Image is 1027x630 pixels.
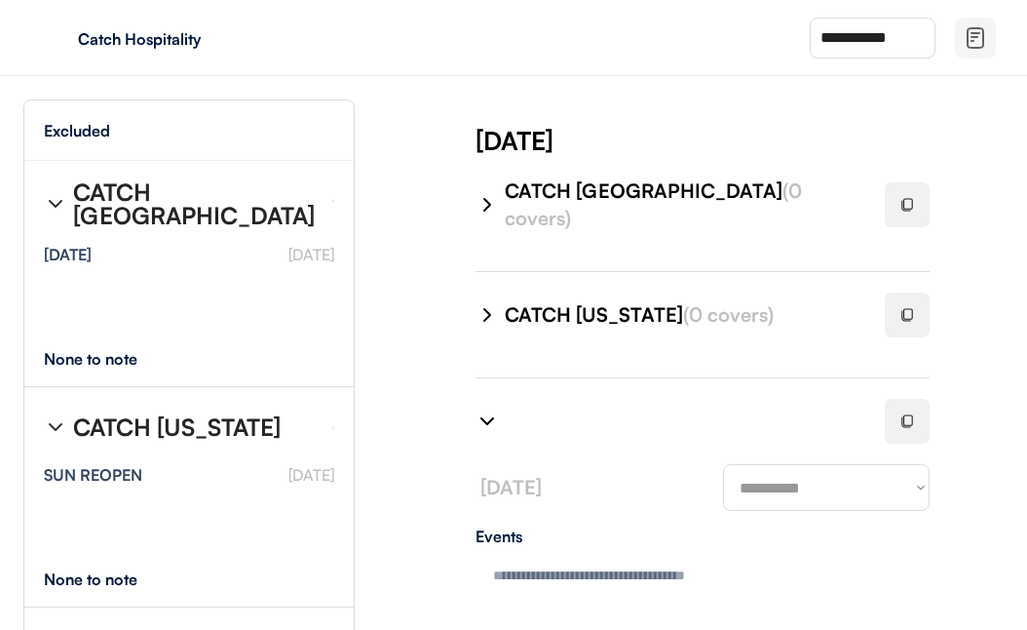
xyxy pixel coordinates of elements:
[288,465,334,485] font: [DATE]
[475,123,1027,158] div: [DATE]
[505,177,861,232] div: CATCH [GEOGRAPHIC_DATA]
[683,302,774,327] font: (0 covers)
[39,22,70,54] img: yH5BAEAAAAALAAAAAABAAEAAAIBRAA7
[73,415,281,439] div: CATCH [US_STATE]
[44,351,173,367] div: None to note
[44,192,67,216] img: chevron-right%20%281%29.svg
[475,410,499,433] img: chevron-right%20%281%29.svg
[73,180,317,227] div: CATCH [GEOGRAPHIC_DATA]
[44,247,92,262] div: [DATE]
[475,303,499,327] img: chevron-right%20%281%29.svg
[475,529,930,544] div: Events
[964,26,987,50] img: file-02.svg
[78,31,323,47] div: Catch Hospitality
[475,193,499,217] img: chevron-right%20%281%29.svg
[44,571,173,587] div: None to note
[44,415,67,439] img: chevron-right%20%281%29.svg
[44,123,110,138] div: Excluded
[480,475,542,499] font: [DATE]
[44,467,142,483] div: SUN REOPEN
[505,301,861,329] div: CATCH [US_STATE]
[288,245,334,264] font: [DATE]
